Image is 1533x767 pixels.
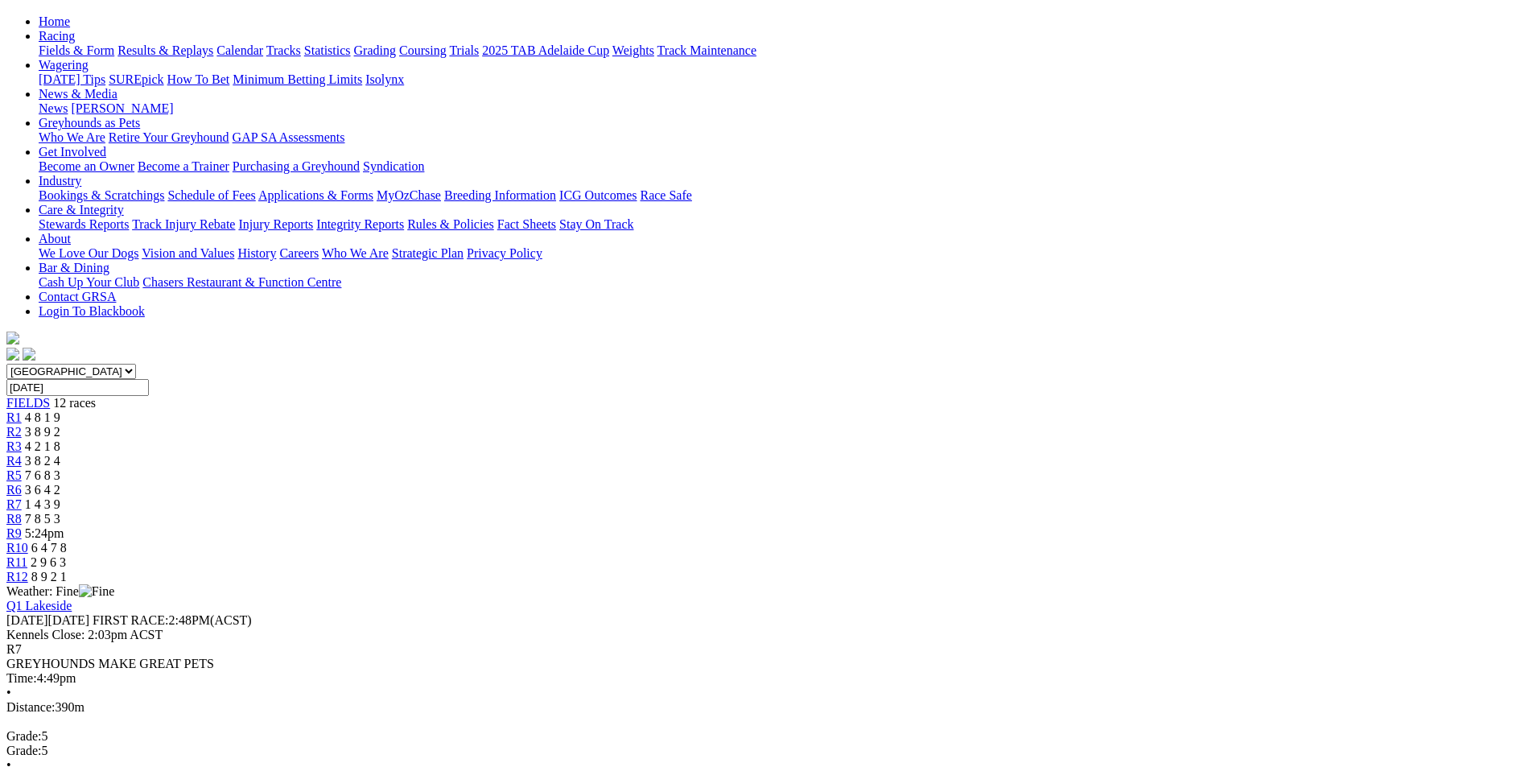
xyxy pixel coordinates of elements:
div: 5 [6,744,1527,758]
a: Grading [354,43,396,57]
div: 390m [6,700,1527,715]
a: 2025 TAB Adelaide Cup [482,43,609,57]
a: Bookings & Scratchings [39,188,164,202]
a: Q1 Lakeside [6,599,72,612]
a: Statistics [304,43,351,57]
span: [DATE] [6,613,48,627]
a: Home [39,14,70,28]
a: R2 [6,425,22,439]
a: Become a Trainer [138,159,229,173]
span: R1 [6,410,22,424]
span: • [6,686,11,699]
a: Coursing [399,43,447,57]
div: News & Media [39,101,1527,116]
span: Time: [6,671,37,685]
span: Distance: [6,700,55,714]
a: R12 [6,570,28,583]
a: History [237,246,276,260]
a: R10 [6,541,28,555]
a: Who We Are [39,130,105,144]
a: How To Bet [167,72,230,86]
a: Chasers Restaurant & Function Centre [142,275,341,289]
div: Bar & Dining [39,275,1527,290]
a: R11 [6,555,27,569]
span: 3 8 9 2 [25,425,60,439]
a: Care & Integrity [39,203,124,216]
a: Privacy Policy [467,246,542,260]
a: Login To Blackbook [39,304,145,318]
span: FIRST RACE: [93,613,168,627]
a: Greyhounds as Pets [39,116,140,130]
a: FIELDS [6,396,50,410]
a: R5 [6,468,22,482]
a: Fact Sheets [497,217,556,231]
a: Schedule of Fees [167,188,255,202]
a: Syndication [363,159,424,173]
span: 3 6 4 2 [25,483,60,497]
a: Track Maintenance [657,43,756,57]
a: Careers [279,246,319,260]
span: 7 8 5 3 [25,512,60,526]
span: 4 2 1 8 [25,439,60,453]
div: Racing [39,43,1527,58]
a: Retire Your Greyhound [109,130,229,144]
a: Cash Up Your Club [39,275,139,289]
span: Weather: Fine [6,584,114,598]
a: Wagering [39,58,89,72]
span: 7 6 8 3 [25,468,60,482]
a: Get Involved [39,145,106,159]
div: About [39,246,1527,261]
img: Fine [79,584,114,599]
span: Grade: [6,744,42,757]
a: R8 [6,512,22,526]
span: 6 4 7 8 [31,541,67,555]
div: Greyhounds as Pets [39,130,1527,145]
a: R7 [6,497,22,511]
a: R6 [6,483,22,497]
a: Results & Replays [117,43,213,57]
a: R3 [6,439,22,453]
a: Calendar [216,43,263,57]
span: 3 8 2 4 [25,454,60,468]
div: Wagering [39,72,1527,87]
a: R9 [6,526,22,540]
span: 2 9 6 3 [31,555,66,569]
a: Stay On Track [559,217,633,231]
a: SUREpick [109,72,163,86]
a: Rules & Policies [407,217,494,231]
a: [PERSON_NAME] [71,101,173,115]
a: Integrity Reports [316,217,404,231]
span: 8 9 2 1 [31,570,67,583]
a: Track Injury Rebate [132,217,235,231]
a: R4 [6,454,22,468]
div: Get Involved [39,159,1527,174]
a: Weights [612,43,654,57]
a: Minimum Betting Limits [233,72,362,86]
a: Injury Reports [238,217,313,231]
a: Purchasing a Greyhound [233,159,360,173]
a: Industry [39,174,81,188]
span: 4 8 1 9 [25,410,60,424]
img: twitter.svg [23,348,35,361]
div: GREYHOUNDS MAKE GREAT PETS [6,657,1527,671]
span: R7 [6,642,22,656]
div: Industry [39,188,1527,203]
img: logo-grsa-white.png [6,332,19,344]
a: Fields & Form [39,43,114,57]
a: Strategic Plan [392,246,464,260]
span: 12 races [53,396,96,410]
a: About [39,232,71,245]
div: Kennels Close: 2:03pm ACST [6,628,1527,642]
a: [DATE] Tips [39,72,105,86]
a: GAP SA Assessments [233,130,345,144]
a: Race Safe [640,188,691,202]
